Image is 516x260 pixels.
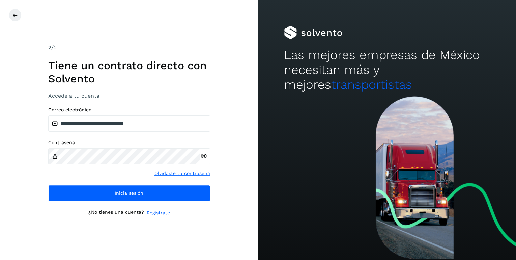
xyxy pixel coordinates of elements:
button: Inicia sesión [48,185,210,201]
h3: Accede a tu cuenta [48,93,210,99]
span: 2 [48,44,51,51]
div: /2 [48,44,210,52]
a: Regístrate [147,209,170,216]
span: transportistas [331,77,412,92]
span: Inicia sesión [115,191,143,196]
h2: Las mejores empresas de México necesitan más y mejores [284,48,490,93]
label: Contraseña [48,140,210,146]
p: ¿No tienes una cuenta? [88,209,144,216]
h1: Tiene un contrato directo con Solvento [48,59,210,85]
a: Olvidaste tu contraseña [154,170,210,177]
label: Correo electrónico [48,107,210,113]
